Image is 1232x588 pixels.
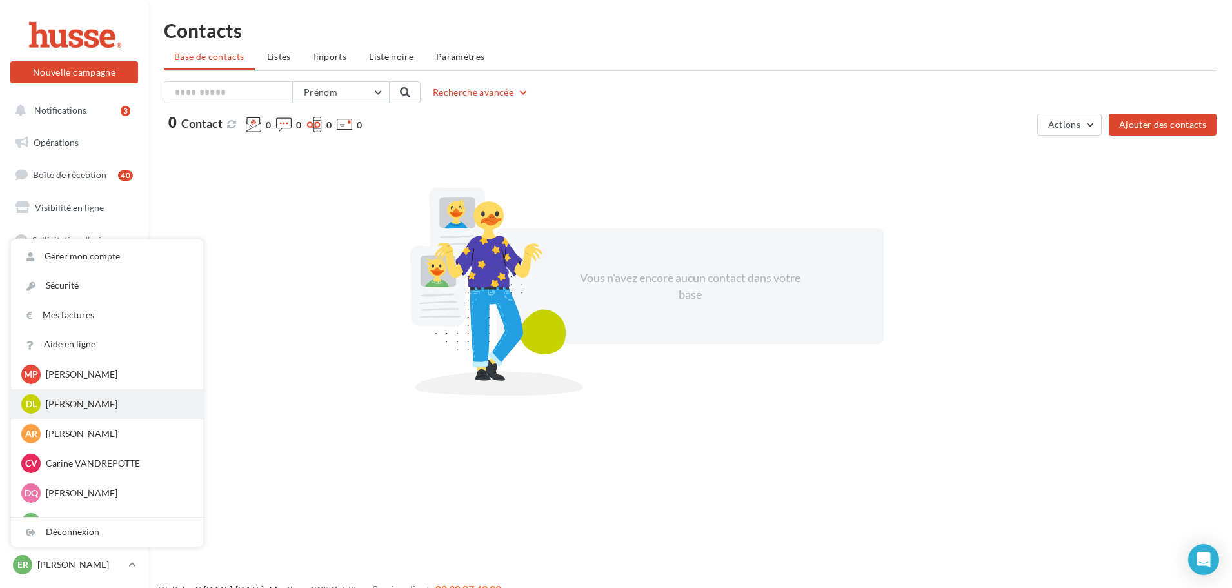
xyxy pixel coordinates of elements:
[37,558,123,571] p: [PERSON_NAME]
[10,553,138,577] a: ER [PERSON_NAME]
[46,487,188,500] p: [PERSON_NAME]
[25,457,37,470] span: CV
[11,518,203,547] div: Déconnexion
[1109,114,1217,136] button: Ajouter des contacts
[46,427,188,440] p: [PERSON_NAME]
[428,85,534,100] button: Recherche avancée
[8,290,141,318] a: Campagnes
[267,51,291,62] span: Listes
[1048,119,1080,130] span: Actions
[8,129,141,156] a: Opérations
[164,21,1217,40] h1: Contacts
[121,106,130,116] div: 3
[26,398,37,411] span: DL
[46,398,188,411] p: [PERSON_NAME]
[46,516,188,529] p: [PERSON_NAME]
[35,202,104,213] span: Visibilité en ligne
[266,119,271,132] span: 0
[10,61,138,83] button: Nouvelle campagne
[46,368,188,381] p: [PERSON_NAME]
[34,105,86,116] span: Notifications
[11,271,203,300] a: Sécurité
[11,242,203,271] a: Gérer mon compte
[11,301,203,330] a: Mes factures
[8,354,141,381] a: Médiathèque
[8,258,141,285] a: SMS unitaire
[313,51,346,62] span: Imports
[25,427,37,440] span: AR
[1037,114,1102,136] button: Actions
[8,194,141,221] a: Visibilité en ligne
[11,330,203,359] a: Aide en ligne
[293,81,390,103] button: Prénom
[26,516,37,529] span: Sb
[34,137,79,148] span: Opérations
[436,51,485,62] span: Paramètres
[118,170,133,181] div: 40
[326,119,332,132] span: 0
[8,227,141,254] a: Sollicitation d'avis
[357,119,362,132] span: 0
[8,323,141,350] a: Contacts
[25,487,38,500] span: DQ
[32,234,105,245] span: Sollicitation d'avis
[304,86,337,97] span: Prénom
[24,368,38,381] span: MP
[369,51,413,62] span: Liste noire
[8,97,135,124] button: Notifications 3
[46,457,188,470] p: Carine VANDREPOTTE
[181,116,223,130] span: Contact
[168,116,177,130] span: 0
[1188,544,1219,575] div: Open Intercom Messenger
[579,270,801,303] div: Vous n'avez encore aucun contact dans votre base
[8,161,141,188] a: Boîte de réception40
[296,119,301,132] span: 0
[33,169,106,180] span: Boîte de réception
[8,387,141,414] a: Calendrier
[17,558,28,571] span: ER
